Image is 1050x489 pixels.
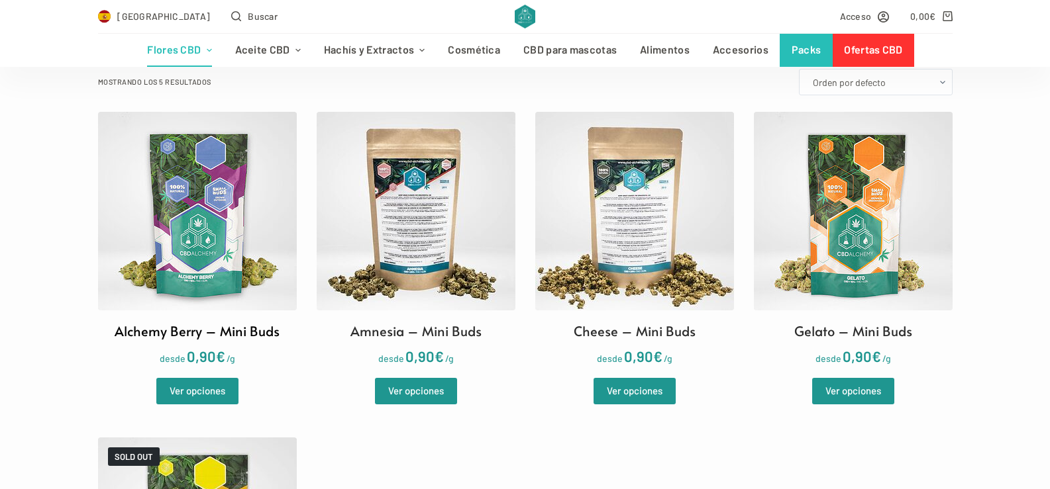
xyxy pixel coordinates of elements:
[815,353,841,364] span: desde
[115,321,280,341] h2: Alchemy Berry – Mini Buds
[231,9,278,24] button: Abrir formulario de búsqueda
[187,347,225,365] bdi: 0,90
[594,378,676,404] a: Elige las opciones para “Cheese - Mini Buds”
[780,34,833,67] a: Packs
[840,9,872,24] span: Acceso
[653,347,662,365] span: €
[929,11,935,22] span: €
[812,378,894,404] a: Elige las opciones para “Gelato - Mini Buds”
[794,321,912,341] h2: Gelato – Mini Buds
[160,353,185,364] span: desde
[840,9,890,24] a: Acceso
[317,112,515,368] a: Amnesia – Mini Buds desde0,90€/g
[108,447,160,466] span: SOLD OUT
[597,353,623,364] span: desde
[664,353,672,364] span: /g
[882,353,891,364] span: /g
[435,347,444,365] span: €
[701,34,780,67] a: Accesorios
[535,112,734,368] a: Cheese – Mini Buds desde0,90€/g
[437,34,512,67] a: Cosmética
[223,34,312,67] a: Aceite CBD
[350,321,482,341] h2: Amnesia – Mini Buds
[216,347,225,365] span: €
[574,321,696,341] h2: Cheese – Mini Buds
[910,9,952,24] a: Carro de compra
[227,353,235,364] span: /g
[445,353,454,364] span: /g
[156,378,238,404] a: Elige las opciones para “Alchemy Berry - Mini Buds”
[378,353,404,364] span: desde
[512,34,629,67] a: CBD para mascotas
[799,69,953,95] select: Pedido de la tienda
[136,34,223,67] a: Flores CBD
[375,378,457,404] a: Elige las opciones para “Amnesia - Mini Buds”
[910,11,936,22] bdi: 0,00
[405,347,444,365] bdi: 0,90
[629,34,702,67] a: Alimentos
[98,112,297,368] a: Alchemy Berry – Mini Buds desde0,90€/g
[833,34,914,67] a: Ofertas CBD
[624,347,662,365] bdi: 0,90
[754,112,953,368] a: Gelato – Mini Buds desde0,90€/g
[98,10,111,23] img: ES Flag
[98,76,211,88] p: Mostrando los 5 resultados
[136,34,914,67] nav: Menú de cabecera
[312,34,437,67] a: Hachís y Extractos
[248,9,278,24] span: Buscar
[515,5,535,28] img: CBD Alchemy
[98,9,211,24] a: Select Country
[843,347,881,365] bdi: 0,90
[872,347,881,365] span: €
[117,9,210,24] span: [GEOGRAPHIC_DATA]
